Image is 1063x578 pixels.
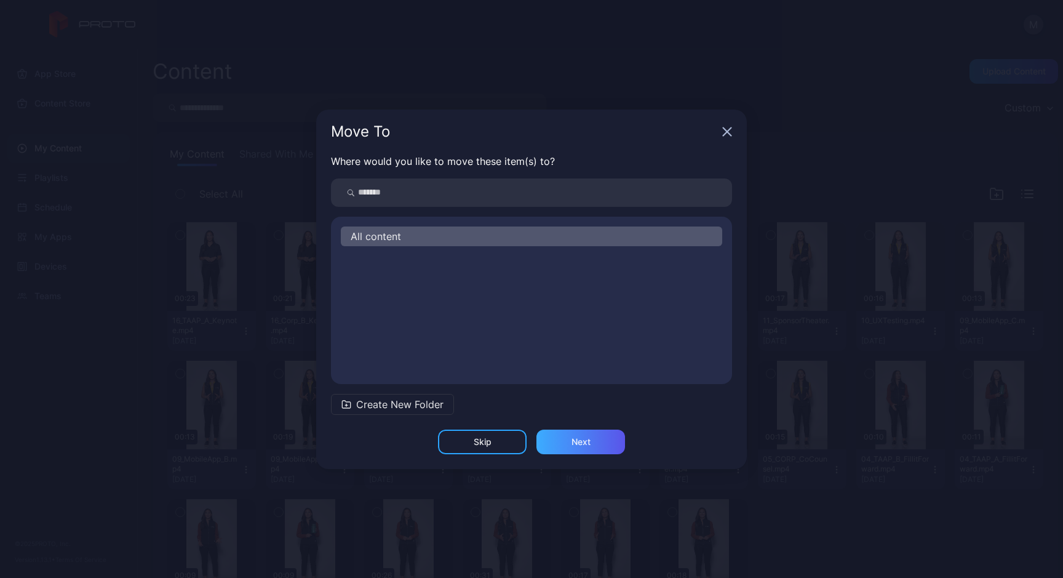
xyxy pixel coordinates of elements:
div: Skip [474,437,492,447]
span: All content [351,229,401,244]
p: Where would you like to move these item(s) to? [331,154,732,169]
button: Skip [438,430,527,454]
span: Create New Folder [356,397,444,412]
button: Create New Folder [331,394,454,415]
div: Move To [331,124,717,139]
div: Next [571,437,591,447]
button: Next [536,430,625,454]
